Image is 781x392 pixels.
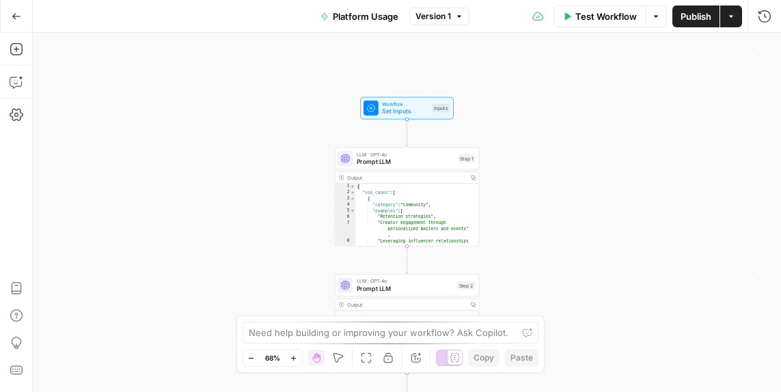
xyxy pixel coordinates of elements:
span: Toggle code folding, rows 3 through 10 [350,196,355,202]
div: 2 [335,190,355,196]
div: Output [347,174,465,182]
g: Edge from start to step_1 [405,120,408,147]
span: Toggle code folding, rows 2 through 33 [350,190,355,196]
span: Toggle code folding, rows 5 through 9 [350,208,355,214]
div: 8 [335,238,355,251]
div: 7 [335,220,355,238]
span: Prompt LLM [357,284,454,294]
span: Paste [510,352,533,364]
button: Copy [468,349,499,367]
span: Test Workflow [575,10,637,23]
button: Test Workflow [554,5,645,27]
div: 5 [335,208,355,214]
button: Publish [672,5,720,27]
span: Platform Usage [333,10,398,23]
button: Version 1 [409,8,469,25]
div: Step 2 [457,281,475,290]
span: Copy [474,352,494,364]
div: 6 [335,214,355,220]
div: Output [347,300,465,308]
div: 1 [335,184,355,190]
span: LLM · GPT-4o [357,150,454,158]
span: Prompt LLM [357,157,454,167]
div: 4 [335,202,355,208]
button: Platform Usage [312,5,407,27]
span: Publish [681,10,711,23]
div: WorkflowSet InputsInputs [335,97,480,120]
span: LLM · GPT-4o [357,277,454,285]
div: Inputs [432,104,449,112]
div: 3 [335,196,355,202]
div: Step 1 [458,154,476,163]
div: LLM · GPT-4oPrompt LLMStep 1Output{ "use_cases":[ { "category":"Community", "examples":[ "Retenti... [335,148,480,247]
span: Toggle code folding, rows 1 through 41 [350,184,355,190]
span: Version 1 [415,10,451,23]
button: Paste [505,349,538,367]
span: Set Inputs [382,107,428,116]
span: 68% [265,352,280,363]
span: Workflow [382,100,428,108]
g: Edge from step_1 to step_2 [405,246,408,273]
